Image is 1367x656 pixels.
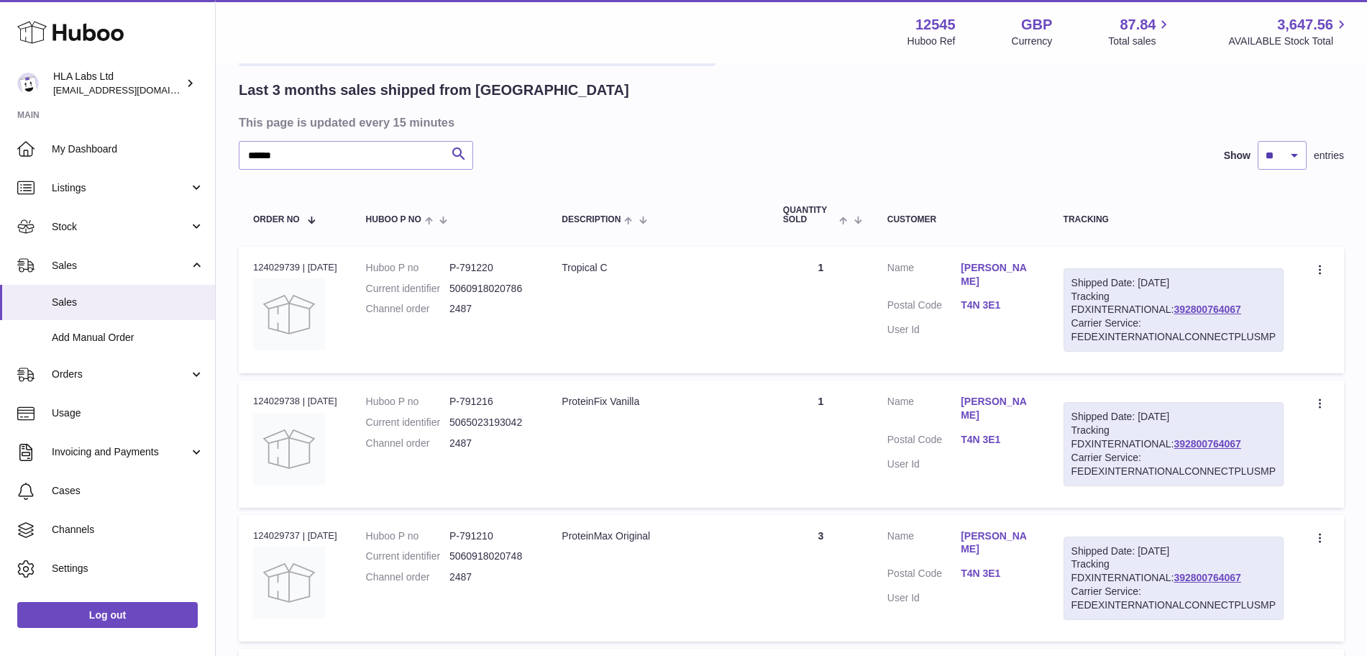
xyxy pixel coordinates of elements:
[887,567,961,584] dt: Postal Code
[769,247,873,373] td: 1
[1174,304,1240,315] a: 392800764067
[239,114,1340,130] h3: This page is updated every 15 minutes
[1108,15,1172,48] a: 87.84 Total sales
[887,261,961,292] dt: Name
[1071,276,1276,290] div: Shipped Date: [DATE]
[253,395,337,408] div: 124029738 | [DATE]
[961,529,1034,557] a: [PERSON_NAME]
[52,331,204,345] span: Add Manual Order
[366,550,449,563] dt: Current identifier
[562,261,754,275] div: Tropical C
[449,570,533,584] dd: 2487
[53,70,183,97] div: HLA Labs Ltd
[1021,15,1052,35] strong: GBP
[17,73,39,94] img: clinton@newgendirect.com
[915,15,956,35] strong: 12545
[17,602,198,628] a: Log out
[1224,149,1251,163] label: Show
[961,261,1034,288] a: [PERSON_NAME]
[449,302,533,316] dd: 2487
[253,261,337,274] div: 124029739 | [DATE]
[449,529,533,543] dd: P-791210
[887,395,961,426] dt: Name
[52,368,189,381] span: Orders
[366,416,449,429] dt: Current identifier
[769,381,873,507] td: 1
[1064,215,1284,224] div: Tracking
[52,562,204,575] span: Settings
[961,395,1034,422] a: [PERSON_NAME]
[366,215,421,224] span: Huboo P no
[449,416,533,429] dd: 5065023193042
[366,529,449,543] dt: Huboo P no
[52,142,204,156] span: My Dashboard
[562,395,754,409] div: ProteinFix Vanilla
[1064,537,1284,620] div: Tracking FDXINTERNATIONAL:
[769,515,873,642] td: 3
[366,437,449,450] dt: Channel order
[1071,545,1276,558] div: Shipped Date: [DATE]
[53,84,211,96] span: [EMAIL_ADDRESS][DOMAIN_NAME]
[366,261,449,275] dt: Huboo P no
[253,413,325,485] img: no-photo.jpg
[253,215,300,224] span: Order No
[449,437,533,450] dd: 2487
[1228,35,1350,48] span: AVAILABLE Stock Total
[961,433,1034,447] a: T4N 3E1
[52,445,189,459] span: Invoicing and Payments
[1071,316,1276,344] div: Carrier Service: FEDEXINTERNATIONALCONNECTPLUSMP
[52,523,204,537] span: Channels
[887,215,1035,224] div: Customer
[961,299,1034,312] a: T4N 3E1
[52,296,204,309] span: Sales
[366,570,449,584] dt: Channel order
[253,278,325,350] img: no-photo.jpg
[449,395,533,409] dd: P-791216
[1277,15,1333,35] span: 3,647.56
[253,529,337,542] div: 124029737 | [DATE]
[1012,35,1053,48] div: Currency
[1071,410,1276,424] div: Shipped Date: [DATE]
[449,261,533,275] dd: P-791220
[1071,451,1276,478] div: Carrier Service: FEDEXINTERNATIONALCONNECTPLUSMP
[52,181,189,195] span: Listings
[562,215,621,224] span: Description
[366,282,449,296] dt: Current identifier
[1071,585,1276,612] div: Carrier Service: FEDEXINTERNATIONALCONNECTPLUSMP
[887,433,961,450] dt: Postal Code
[366,395,449,409] dt: Huboo P no
[1064,268,1284,352] div: Tracking FDXINTERNATIONAL:
[562,529,754,543] div: ProteinMax Original
[783,206,836,224] span: Quantity Sold
[887,299,961,316] dt: Postal Code
[253,547,325,619] img: no-photo.jpg
[1314,149,1344,163] span: entries
[887,457,961,471] dt: User Id
[887,591,961,605] dt: User Id
[1174,572,1240,583] a: 392800764067
[52,220,189,234] span: Stock
[1064,402,1284,486] div: Tracking FDXINTERNATIONAL:
[1174,438,1240,450] a: 392800764067
[1108,35,1172,48] span: Total sales
[52,484,204,498] span: Cases
[1228,15,1350,48] a: 3,647.56 AVAILABLE Stock Total
[52,406,204,420] span: Usage
[449,282,533,296] dd: 5060918020786
[961,567,1034,580] a: T4N 3E1
[887,323,961,337] dt: User Id
[907,35,956,48] div: Huboo Ref
[366,302,449,316] dt: Channel order
[887,529,961,560] dt: Name
[239,81,629,100] h2: Last 3 months sales shipped from [GEOGRAPHIC_DATA]
[1120,15,1156,35] span: 87.84
[52,259,189,273] span: Sales
[449,550,533,563] dd: 5060918020748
